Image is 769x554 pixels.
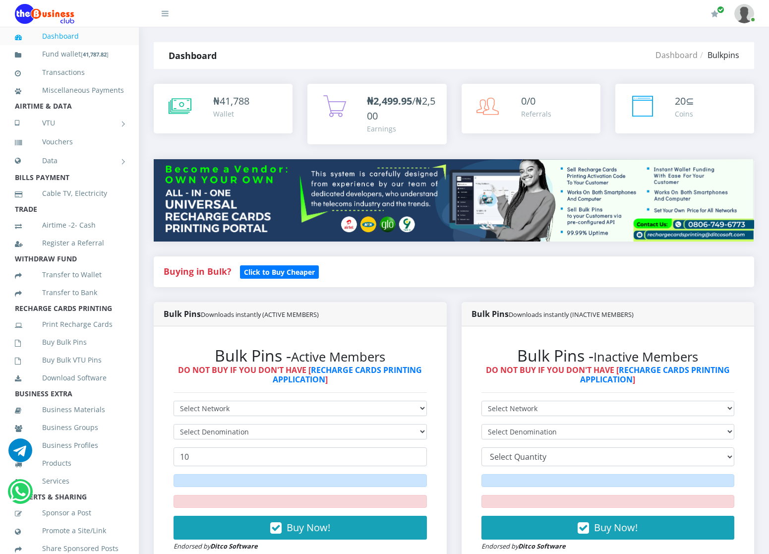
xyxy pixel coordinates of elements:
[164,308,319,319] strong: Bulk Pins
[154,84,293,133] a: ₦41,788 Wallet
[15,25,124,48] a: Dashboard
[15,331,124,354] a: Buy Bulk Pins
[174,447,427,466] input: Enter Quantity
[15,232,124,254] a: Register a Referral
[273,365,422,385] a: RECHARGE CARDS PRINTING APPLICATION
[201,310,319,319] small: Downloads instantly (ACTIVE MEMBERS)
[717,6,724,13] span: Renew/Upgrade Subscription
[472,308,634,319] strong: Bulk Pins
[15,79,124,102] a: Miscellaneous Payments
[291,348,385,366] small: Active Members
[81,51,109,58] small: [ ]
[481,346,735,365] h2: Bulk Pins -
[15,61,124,84] a: Transactions
[174,542,258,551] small: Endorsed by
[15,214,124,237] a: Airtime -2- Cash
[15,4,74,24] img: Logo
[711,10,718,18] i: Renew/Upgrade Subscription
[15,452,124,475] a: Products
[174,516,427,540] button: Buy Now!
[593,348,698,366] small: Inactive Members
[15,111,124,135] a: VTU
[15,281,124,304] a: Transfer to Bank
[15,398,124,421] a: Business Materials
[509,310,634,319] small: Downloads instantly (INACTIVE MEMBERS)
[15,367,124,389] a: Download Software
[169,50,217,62] strong: Dashboard
[213,94,249,109] div: ₦
[154,159,754,242] img: multitenant_rcp.png
[367,123,436,134] div: Earnings
[15,43,124,66] a: Fund wallet[41,787.82]
[15,434,124,457] a: Business Profiles
[675,94,694,109] div: ⊆
[83,51,107,58] b: 41,787.82
[486,365,730,385] strong: DO NOT BUY IF YOU DON'T HAVE [ ]
[210,542,258,551] strong: Ditco Software
[518,542,566,551] strong: Ditco Software
[15,501,124,524] a: Sponsor a Post
[220,94,249,108] span: 41,788
[307,84,446,144] a: ₦2,499.95/₦2,500 Earnings
[15,182,124,205] a: Cable TV, Electricity
[15,313,124,336] a: Print Recharge Cards
[15,416,124,439] a: Business Groups
[240,265,319,277] a: Click to Buy Cheaper
[15,519,124,542] a: Promote a Site/Link
[481,516,735,540] button: Buy Now!
[15,148,124,173] a: Data
[213,109,249,119] div: Wallet
[10,487,30,503] a: Chat for support
[15,349,124,371] a: Buy Bulk VTU Pins
[287,521,330,534] span: Buy Now!
[164,265,231,277] strong: Buying in Bulk?
[367,94,435,123] span: /₦2,500
[675,94,686,108] span: 20
[594,521,638,534] span: Buy Now!
[8,446,32,462] a: Chat for support
[367,94,412,108] b: ₦2,499.95
[174,346,427,365] h2: Bulk Pins -
[580,365,730,385] a: RECHARGE CARDS PRINTING APPLICATION
[15,263,124,286] a: Transfer to Wallet
[481,542,566,551] small: Endorsed by
[734,4,754,23] img: User
[244,267,315,277] b: Click to Buy Cheaper
[655,50,698,61] a: Dashboard
[675,109,694,119] div: Coins
[178,365,422,385] strong: DO NOT BUY IF YOU DON'T HAVE [ ]
[15,130,124,153] a: Vouchers
[462,84,600,133] a: 0/0 Referrals
[15,470,124,492] a: Services
[521,109,551,119] div: Referrals
[698,49,739,61] li: Bulkpins
[521,94,535,108] span: 0/0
